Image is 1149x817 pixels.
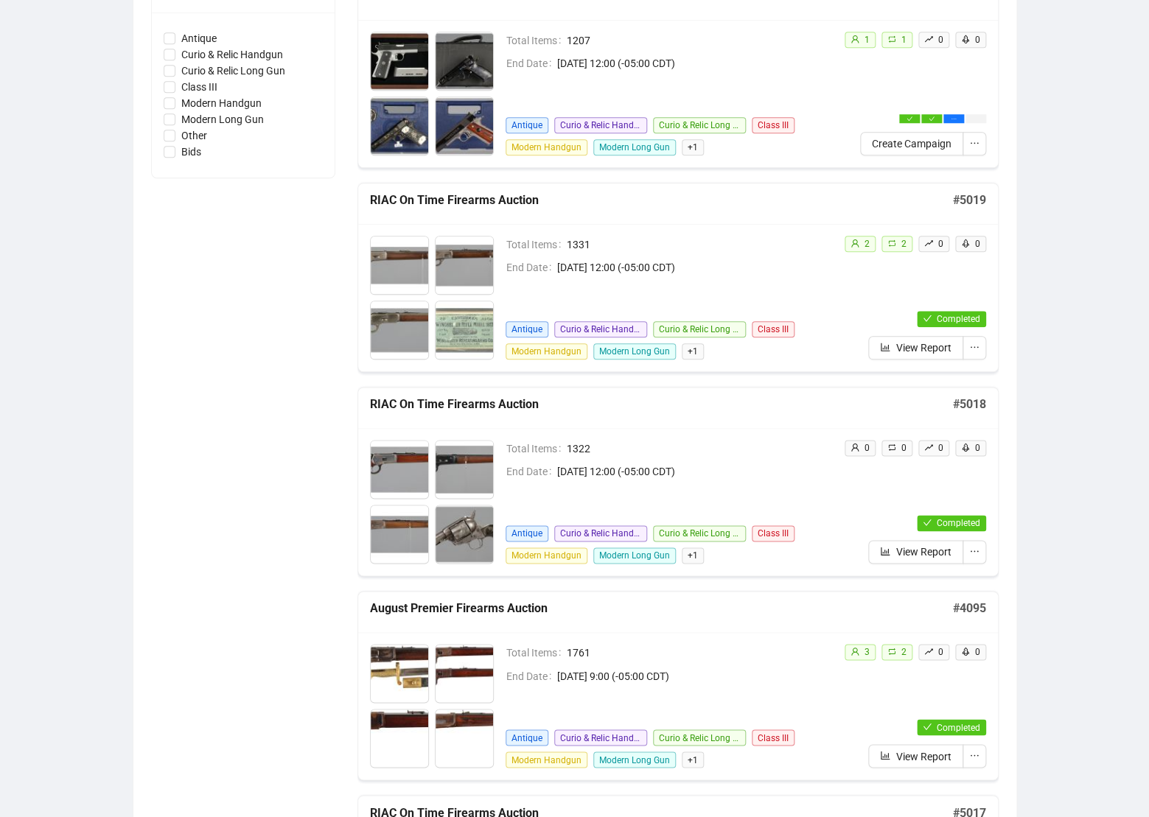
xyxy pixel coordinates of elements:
[752,117,794,133] span: Class III
[937,722,980,732] span: Completed
[953,192,986,209] h5: # 5019
[880,546,890,556] span: bar-chart
[554,117,647,133] span: Curio & Relic Handgun
[506,463,557,480] span: End Date
[357,387,999,576] a: RIAC On Time Firearms Auction#5018Total Items1322End Date[DATE] 12:00 (-05:00 CDT)AntiqueCurio & ...
[653,729,746,746] span: Curio & Relic Long Gun
[924,647,933,656] span: rise
[436,709,493,767] img: 4_1.jpg
[880,750,890,760] span: bar-chart
[506,441,567,457] span: Total Items
[961,35,970,43] span: rocket
[907,116,912,122] span: check
[436,236,493,294] img: 2_1.jpg
[506,32,567,49] span: Total Items
[506,259,557,276] span: End Date
[175,95,268,111] span: Modern Handgun
[887,239,896,248] span: retweet
[961,443,970,452] span: rocket
[593,139,676,155] span: Modern Long Gun
[506,751,587,768] span: Modern Handgun
[370,600,953,617] h5: August Premier Firearms Auction
[851,239,859,248] span: user
[868,744,963,768] button: View Report
[567,441,832,457] span: 1322
[567,236,832,253] span: 1331
[371,645,428,702] img: 1_1.jpg
[175,79,223,95] span: Class III
[953,600,986,617] h5: # 4095
[554,321,647,337] span: Curio & Relic Handgun
[868,540,963,564] button: View Report
[557,55,832,71] span: [DATE] 12:00 (-05:00 CDT)
[887,647,896,656] span: retweet
[868,336,963,360] button: View Report
[938,443,943,453] span: 0
[924,35,933,43] span: rise
[370,396,953,413] h5: RIAC On Time Firearms Auction
[865,239,870,249] span: 2
[872,136,951,152] span: Create Campaign
[506,321,548,337] span: Antique
[752,525,794,541] span: Class III
[593,343,676,360] span: Modern Long Gun
[506,667,557,684] span: End Date
[567,645,832,661] span: 1761
[506,139,587,155] span: Modern Handgun
[506,645,567,661] span: Total Items
[969,546,979,556] span: ellipsis
[175,63,291,79] span: Curio & Relic Long Gun
[175,46,289,63] span: Curio & Relic Handgun
[371,236,428,294] img: 1_1.jpg
[554,729,647,746] span: Curio & Relic Handgun
[554,525,647,541] span: Curio & Relic Handgun
[896,340,951,356] span: View Report
[682,547,704,564] span: + 1
[371,505,428,563] img: 3_1.jpg
[923,314,932,323] span: check
[923,518,932,527] span: check
[436,645,493,702] img: 2_1.jpg
[938,647,943,657] span: 0
[851,443,859,452] span: user
[436,97,493,155] img: 4_1.jpg
[506,236,567,253] span: Total Items
[506,55,557,71] span: End Date
[682,751,704,768] span: + 1
[557,667,832,684] span: [DATE] 9:00 (-05:00 CDT)
[557,463,832,480] span: [DATE] 12:00 (-05:00 CDT)
[653,321,746,337] span: Curio & Relic Long Gun
[961,239,970,248] span: rocket
[887,443,896,452] span: retweet
[975,239,980,249] span: 0
[506,729,548,746] span: Antique
[370,192,953,209] h5: RIAC On Time Firearms Auction
[896,748,951,764] span: View Report
[653,525,746,541] span: Curio & Relic Long Gun
[860,132,963,155] button: Create Campaign
[371,709,428,767] img: 3_1.jpg
[924,443,933,452] span: rise
[969,138,979,148] span: ellipsis
[953,396,986,413] h5: # 5018
[371,97,428,155] img: 3_1.jpg
[951,116,957,122] span: ellipsis
[682,139,704,155] span: + 1
[506,525,548,541] span: Antique
[901,647,907,657] span: 2
[175,127,213,144] span: Other
[865,647,870,657] span: 3
[975,647,980,657] span: 0
[937,314,980,324] span: Completed
[752,729,794,746] span: Class III
[975,35,980,45] span: 0
[436,32,493,90] img: 2_1.jpg
[436,301,493,359] img: 4_1.jpg
[357,591,999,780] a: August Premier Firearms Auction#4095Total Items1761End Date[DATE] 9:00 (-05:00 CDT)AntiqueCurio &...
[938,239,943,249] span: 0
[436,505,493,563] img: 4_1.jpg
[937,518,980,528] span: Completed
[887,35,896,43] span: retweet
[593,751,676,768] span: Modern Long Gun
[557,259,832,276] span: [DATE] 12:00 (-05:00 CDT)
